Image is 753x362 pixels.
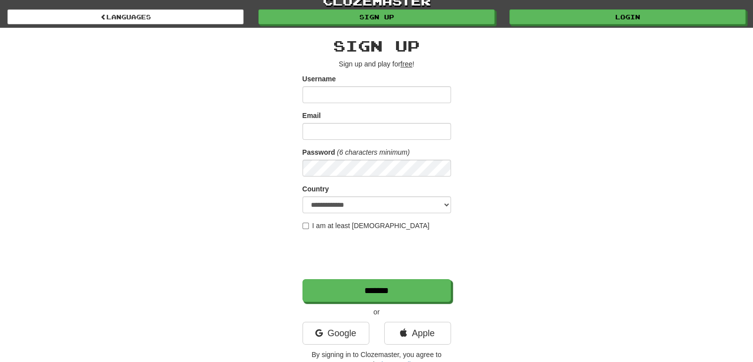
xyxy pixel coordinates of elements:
a: Apple [384,322,451,345]
p: Sign up and play for ! [302,59,451,69]
input: I am at least [DEMOGRAPHIC_DATA] [302,223,309,229]
label: Email [302,111,321,121]
label: Password [302,147,335,157]
h2: Sign up [302,38,451,54]
iframe: reCAPTCHA [302,236,453,274]
label: Username [302,74,336,84]
p: or [302,307,451,317]
a: Login [509,9,746,24]
label: Country [302,184,329,194]
label: I am at least [DEMOGRAPHIC_DATA] [302,221,430,231]
a: Sign up [258,9,495,24]
em: (6 characters minimum) [337,148,410,156]
u: free [401,60,412,68]
a: Languages [7,9,244,24]
a: Google [302,322,369,345]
